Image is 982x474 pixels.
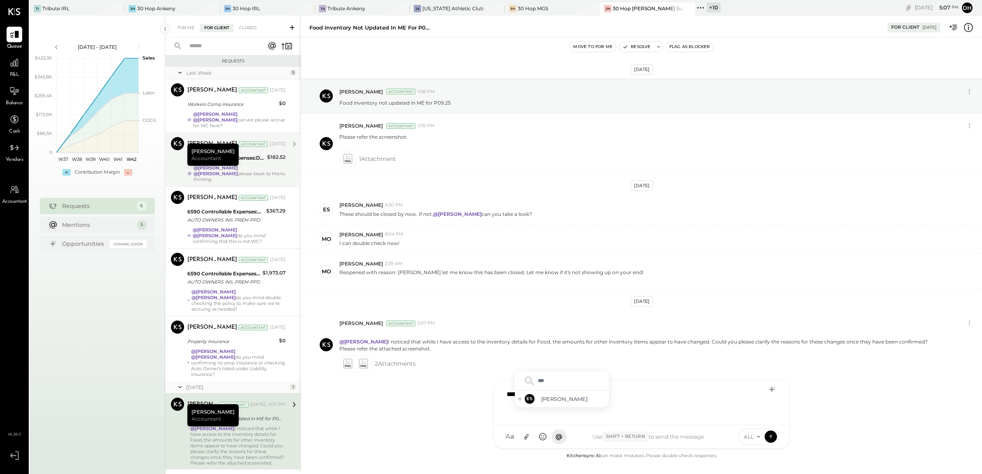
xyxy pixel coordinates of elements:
div: 6590 Controllable Expenses:General & Administrative Expenses:Liability Insurance [187,208,264,216]
text: W40 [99,156,109,162]
div: 30 Hop MGS [518,5,548,12]
div: Workers Comp Insurance [187,100,277,108]
div: [DATE] [270,195,286,201]
div: $0 [279,337,286,345]
button: Move to for me [570,42,616,52]
div: [DATE] [915,4,959,11]
span: [PERSON_NAME] [339,260,383,267]
div: Accountant [239,87,268,93]
div: do you mind confirming no prop insurance or checking Auto Owner's listed under Liability Insurance? [191,348,286,377]
div: 3H [224,5,231,12]
text: 0 [49,149,52,155]
text: W41 [113,156,122,162]
button: Resolve [619,42,654,52]
a: Cash [0,112,28,135]
div: Food inventory not updated in ME for P09.25 [309,24,433,32]
span: 1:08 PM [417,89,435,95]
p: I noticed that while I have access to the inventory details for Food, the amounts for other inven... [339,331,944,352]
button: @ [552,429,567,444]
div: Tribute IRL [42,5,69,12]
div: [DATE], 5:07 PM [250,401,286,408]
a: P&L [0,55,28,79]
button: Dh [961,1,974,14]
strong: @[PERSON_NAME] [433,211,482,217]
div: Accountant [386,321,415,326]
button: Aa [503,429,517,444]
span: ES [526,396,532,402]
div: 6590 Controllable Expenses:General & Administrative Expenses:Liability Insurance [187,270,260,278]
div: AUTO-OWNERS INS. PREM PPD [187,216,264,224]
div: can we please accrue for WC here? [193,111,286,128]
strong: @[PERSON_NAME] [193,117,237,123]
div: + [62,169,71,176]
span: Queue [7,43,22,50]
span: 2:39 AM [385,261,403,267]
div: [US_STATE] Athletic Club [422,5,484,12]
div: 6 [137,201,147,211]
div: [DATE] - [DATE] [62,44,132,50]
span: Balance [6,100,23,107]
span: Accountant [2,198,27,206]
a: Accountant [0,182,28,206]
text: $172.9K [36,112,52,117]
p: Food inventory not updated in ME for P09.25 [339,99,451,106]
a: Vendors [0,140,28,164]
strong: @[PERSON_NAME] [190,426,235,431]
div: Opportunities [62,240,106,248]
div: TI [34,5,41,12]
span: @ [556,433,562,441]
strong: @[PERSON_NAME] [191,295,236,300]
div: [PERSON_NAME] [187,144,239,166]
span: Accountant [191,415,221,422]
div: 5 [290,69,296,76]
div: $367.29 [266,207,286,215]
strong: @[PERSON_NAME] [191,289,236,295]
div: $0 [279,99,286,108]
div: Requests [169,58,297,64]
strong: @[PERSON_NAME] [193,227,237,233]
div: [PERSON_NAME] [187,401,218,409]
div: [PERSON_NAME] [187,404,239,426]
div: Last Week [186,69,288,76]
button: Flag as Blocker [666,42,713,52]
div: ES [323,206,330,213]
text: W39 [85,156,95,162]
span: 8:04 PM [385,231,403,238]
div: $182.52 [267,153,286,161]
div: [DATE] [270,256,286,263]
div: [PERSON_NAME] [187,194,237,202]
div: copy link [904,3,913,12]
a: Queue [0,27,28,50]
span: 1 Attachment [359,151,396,167]
text: $432.3K [35,55,52,61]
div: Coming Soon [110,240,147,248]
div: Mentions [62,221,133,229]
div: Accountant [239,141,268,147]
span: Shift + Return [602,432,649,442]
strong: @[PERSON_NAME] [191,354,235,360]
span: Cash [9,128,20,135]
div: I noticed that while I have access to the inventory details for Food, the amounts for other inven... [190,426,286,466]
div: Requests [62,202,133,210]
div: 5 [137,220,147,230]
span: [PERSON_NAME] [339,122,383,129]
span: Vendors [6,156,23,164]
a: Balance [0,83,28,107]
span: [PERSON_NAME] [339,231,383,238]
div: 3H [604,5,611,12]
div: 1 [290,384,296,390]
div: Tribute Ankeny [327,5,365,12]
text: COGS [143,117,156,123]
div: [DATE] [270,141,286,147]
span: [PERSON_NAME] [541,395,606,403]
div: For Me [173,24,198,32]
span: [PERSON_NAME] [339,88,383,95]
div: Accountant [386,123,415,129]
strong: @[PERSON_NAME] [194,171,238,176]
div: Accountant [386,89,415,94]
span: ALL [744,433,754,440]
div: For Client [891,24,920,31]
div: [DATE] [922,25,936,30]
div: Accountant [239,325,268,330]
div: $1,973.07 [263,269,286,277]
